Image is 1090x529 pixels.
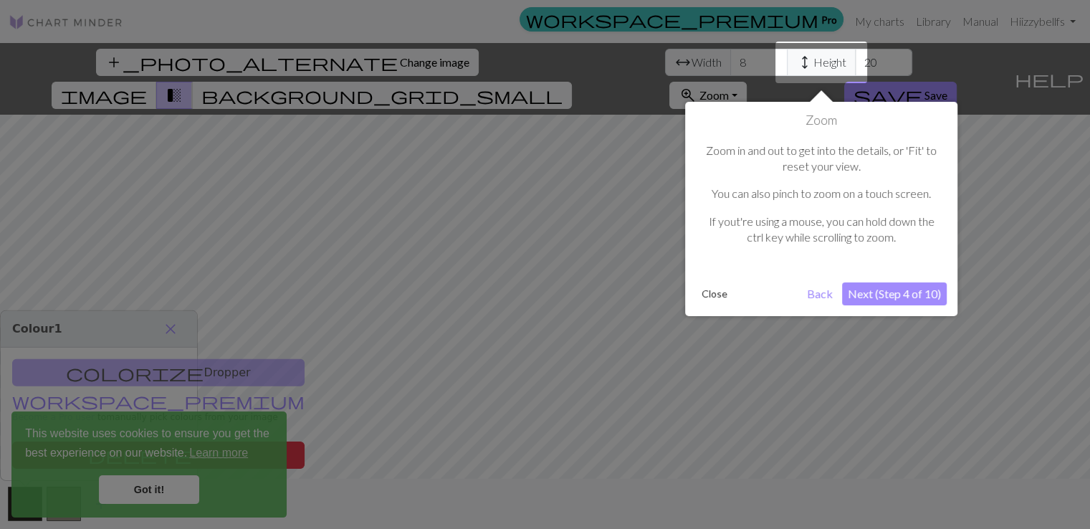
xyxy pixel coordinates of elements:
[685,102,957,316] div: Zoom
[703,186,940,201] p: You can also pinch to zoom on a touch screen.
[703,143,940,175] p: Zoom in and out to get into the details, or 'Fit' to reset your view.
[696,283,733,305] button: Close
[703,214,940,246] p: If yout're using a mouse, you can hold down the ctrl key while scrolling to zoom.
[696,113,947,128] h1: Zoom
[842,282,947,305] button: Next (Step 4 of 10)
[801,282,838,305] button: Back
